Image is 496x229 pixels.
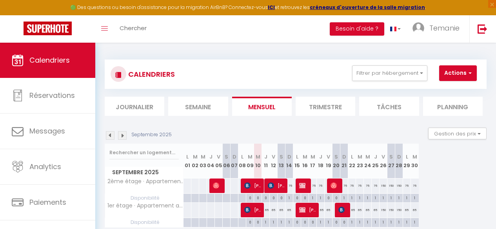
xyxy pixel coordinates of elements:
[272,153,275,160] abbr: V
[199,144,207,179] th: 03
[24,22,72,35] img: Super Booking
[309,194,316,201] div: 1
[293,194,301,201] div: 0
[332,144,340,179] th: 20
[403,144,411,179] th: 29
[317,144,325,179] th: 18
[254,218,262,225] div: 0
[348,144,356,179] th: 22
[248,153,253,160] abbr: M
[387,218,395,225] div: 1
[395,179,403,193] div: 150
[372,179,380,193] div: 75
[395,203,403,217] div: 150
[359,97,419,116] li: Tâches
[406,153,408,160] abbr: L
[338,202,349,217] span: [PERSON_NAME]
[270,194,277,201] div: 0
[105,194,183,202] span: Disponibilité
[285,179,293,193] div: 75
[380,179,387,193] div: 150
[380,194,387,201] div: 1
[213,178,223,193] span: [PERSON_NAME]
[352,65,427,81] button: Filtrer par hébergement
[278,194,285,201] div: 0
[403,203,411,217] div: 65
[317,179,325,193] div: 75
[348,203,356,217] div: 65
[270,203,278,217] div: 65
[246,194,254,201] div: 0
[340,194,348,201] div: 1
[244,202,263,217] span: [PERSON_NAME]
[403,179,411,193] div: 75
[395,144,403,179] th: 28
[296,153,298,160] abbr: L
[365,153,370,160] abbr: M
[262,194,269,201] div: 0
[463,194,490,223] iframe: Chat
[309,179,317,193] div: 75
[395,218,403,225] div: 1
[351,153,353,160] abbr: L
[429,23,460,33] span: Temanie
[238,144,246,179] th: 08
[246,218,254,225] div: 0
[340,144,348,179] th: 21
[29,90,75,100] span: Réservations
[340,218,348,225] div: 0
[319,153,322,160] abbr: J
[264,153,267,160] abbr: J
[397,153,401,160] abbr: D
[387,203,395,217] div: 150
[106,179,185,184] span: 2ème étage · Appartement à [GEOGRAPHIC_DATA], [GEOGRAPHIC_DATA]
[407,15,469,43] a: ... Temanie
[126,65,175,83] h3: CALENDRIERS
[105,97,164,116] li: Journalier
[364,194,371,201] div: 1
[387,144,395,179] th: 27
[268,4,275,11] a: ICI
[310,4,425,11] a: créneaux d'ouverture de la salle migration
[325,144,332,179] th: 19
[299,202,318,217] span: [PERSON_NAME]
[372,194,379,201] div: 1
[131,131,172,139] p: Septembre 2025
[233,153,236,160] abbr: D
[278,218,285,225] div: 1
[193,153,198,160] abbr: M
[301,218,309,225] div: 0
[325,203,332,217] div: 65
[244,178,263,193] span: [PERSON_NAME]
[232,97,292,116] li: Mensuel
[105,218,183,227] span: Disponibilité
[262,203,270,217] div: 65
[285,194,293,201] div: 1
[262,144,270,179] th: 11
[334,153,338,160] abbr: S
[342,153,346,160] abbr: D
[380,218,387,225] div: 1
[387,179,395,193] div: 150
[287,153,291,160] abbr: D
[105,167,183,178] span: Septembre 2025
[403,218,411,225] div: 1
[327,153,330,160] abbr: V
[411,179,419,193] div: 75
[262,218,269,225] div: 1
[285,203,293,217] div: 65
[364,144,372,179] th: 24
[348,179,356,193] div: 75
[356,203,364,217] div: 65
[217,153,220,160] abbr: V
[109,146,179,160] input: Rechercher un logement...
[241,153,243,160] abbr: L
[278,203,285,217] div: 65
[309,218,316,225] div: 0
[411,144,419,179] th: 30
[225,153,228,160] abbr: S
[395,194,403,201] div: 1
[403,194,411,201] div: 1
